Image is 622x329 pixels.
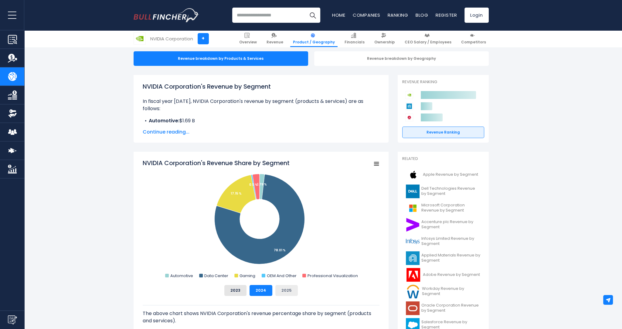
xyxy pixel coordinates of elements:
[436,12,457,18] a: Register
[143,98,379,112] p: In fiscal year [DATE], NVIDIA Corporation's revenue by segment (products & services) are as follows:
[406,235,420,248] img: INFY logo
[388,12,408,18] a: Ranking
[134,8,199,22] img: Bullfincher logo
[143,159,379,280] svg: NVIDIA Corporation's Revenue Share by Segment
[134,33,145,44] img: NVDA logo
[461,40,486,45] span: Competitors
[402,156,484,161] p: Related
[134,8,199,22] a: Go to homepage
[406,201,420,215] img: MSFT logo
[134,51,308,66] div: Revenue breakdown by Products & Services
[198,33,209,44] a: +
[405,40,451,45] span: CEO Salary / Employees
[267,40,283,45] span: Revenue
[423,272,480,277] span: Adobe Revenue by Segment
[421,303,481,313] span: Oracle Corporation Revenue by Segment
[405,114,413,121] img: Broadcom competitors logo
[143,117,379,124] li: $1.69 B
[264,30,286,47] a: Revenue
[314,51,489,66] div: Revenue breakdown by Geography
[402,80,484,85] p: Revenue Ranking
[240,273,255,279] text: Gaming
[342,30,367,47] a: Financials
[274,248,286,253] tspan: 78.01 %
[402,200,484,216] a: Microsoft Corporation Revenue by Segment
[307,273,358,279] text: Professional Visualization
[402,300,484,317] a: Oracle Corporation Revenue by Segment
[143,82,379,91] h1: NVIDIA Corporation's Revenue by Segment
[423,172,478,177] span: Apple Revenue by Segment
[422,286,480,297] span: Workday Revenue by Segment
[143,128,379,136] span: Continue reading...
[402,250,484,266] a: Applied Materials Revenue by Segment
[143,310,379,324] p: The above chart shows NVIDIA Corporation's revenue percentage share by segment (products and serv...
[416,12,428,18] a: Blog
[421,253,481,263] span: Applied Materials Revenue by Segment
[332,12,345,18] a: Home
[406,168,421,181] img: AAPL logo
[405,91,413,99] img: NVIDIA Corporation competitors logo
[224,285,246,296] button: 2023
[402,183,484,200] a: Dell Technologies Revenue by Segment
[406,268,421,282] img: ADBE logo
[402,166,484,183] a: Apple Revenue by Segment
[231,191,242,196] tspan: 17.15 %
[290,30,338,47] a: Product / Geography
[421,219,481,230] span: Accenture plc Revenue by Segment
[405,102,413,110] img: Applied Materials competitors logo
[353,12,380,18] a: Companies
[204,273,228,279] text: Data Center
[406,218,420,232] img: ACN logo
[421,186,481,196] span: Dell Technologies Revenue by Segment
[402,127,484,138] a: Revenue Ranking
[406,285,420,298] img: WDAY logo
[406,185,420,198] img: DELL logo
[421,203,481,213] span: Microsoft Corporation Revenue by Segment
[406,251,420,265] img: AMAT logo
[293,40,335,45] span: Product / Geography
[267,273,296,279] text: OEM And Other
[239,40,257,45] span: Overview
[149,117,179,124] b: Automotive:
[249,182,258,187] tspan: 0.5 %
[250,285,272,296] button: 2024
[143,159,290,167] tspan: NVIDIA Corporation's Revenue Share by Segment
[402,233,484,250] a: Infosys Limited Revenue by Segment
[8,109,17,118] img: Ownership
[406,301,420,315] img: ORCL logo
[458,30,489,47] a: Competitors
[402,30,454,47] a: CEO Salary / Employees
[275,285,298,296] button: 2025
[374,40,395,45] span: Ownership
[257,182,267,187] tspan: 1.79 %
[372,30,398,47] a: Ownership
[305,8,320,23] button: Search
[464,8,489,23] a: Login
[236,30,260,47] a: Overview
[150,35,193,42] div: NVIDIA Corporation
[402,283,484,300] a: Workday Revenue by Segment
[345,40,365,45] span: Financials
[421,236,481,246] span: Infosys Limited Revenue by Segment
[402,216,484,233] a: Accenture plc Revenue by Segment
[170,273,193,279] text: Automotive
[402,266,484,283] a: Adobe Revenue by Segment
